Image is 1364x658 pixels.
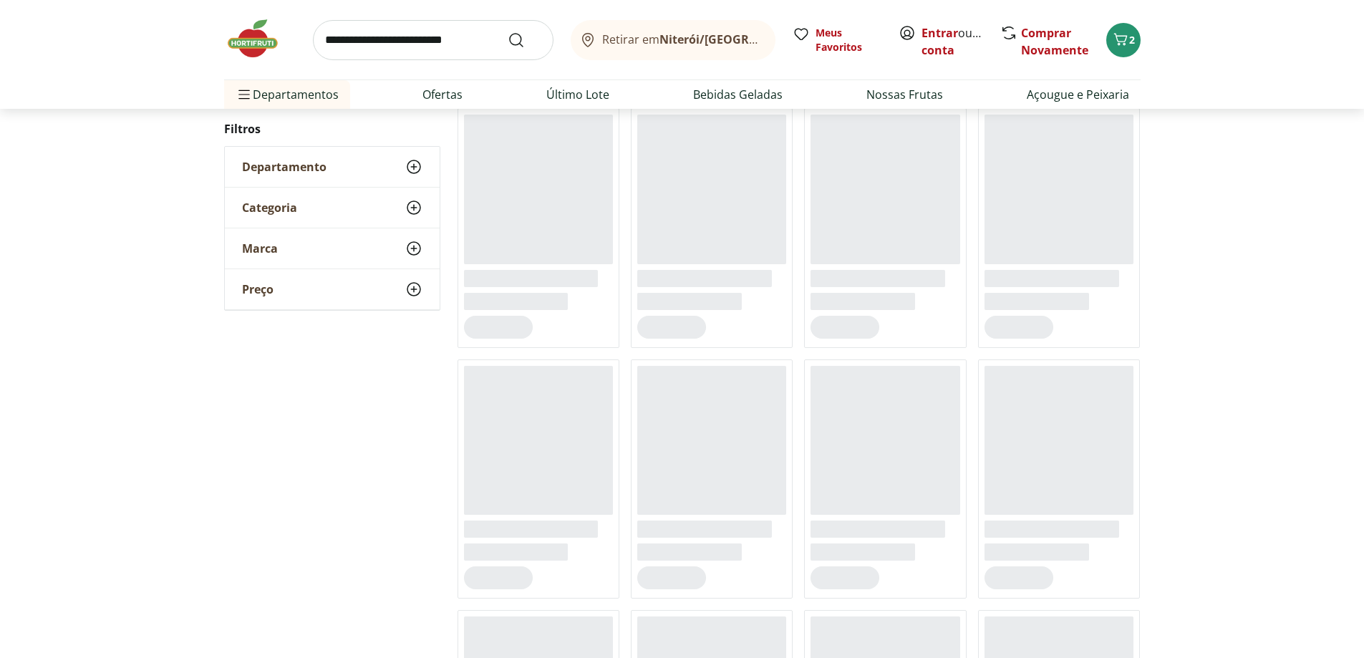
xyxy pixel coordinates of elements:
a: Nossas Frutas [866,86,943,103]
button: Preço [225,269,440,309]
span: Preço [242,282,274,296]
span: Meus Favoritos [816,26,881,54]
button: Marca [225,228,440,268]
button: Departamento [225,147,440,187]
b: Niterói/[GEOGRAPHIC_DATA] [659,32,823,47]
span: ou [922,24,985,59]
button: Carrinho [1106,23,1141,57]
span: Retirar em [602,33,760,46]
span: 2 [1129,33,1135,47]
a: Bebidas Geladas [693,86,783,103]
button: Submit Search [508,32,542,49]
a: Entrar [922,25,958,41]
a: Último Lote [546,86,609,103]
a: Criar conta [922,25,1000,58]
h2: Filtros [224,115,440,143]
img: Hortifruti [224,17,296,60]
button: Menu [236,77,253,112]
a: Açougue e Peixaria [1027,86,1129,103]
span: Departamento [242,160,327,174]
button: Retirar emNiterói/[GEOGRAPHIC_DATA] [571,20,775,60]
a: Comprar Novamente [1021,25,1088,58]
button: Categoria [225,188,440,228]
a: Ofertas [422,86,463,103]
span: Marca [242,241,278,256]
a: Meus Favoritos [793,26,881,54]
input: search [313,20,553,60]
span: Categoria [242,200,297,215]
span: Departamentos [236,77,339,112]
